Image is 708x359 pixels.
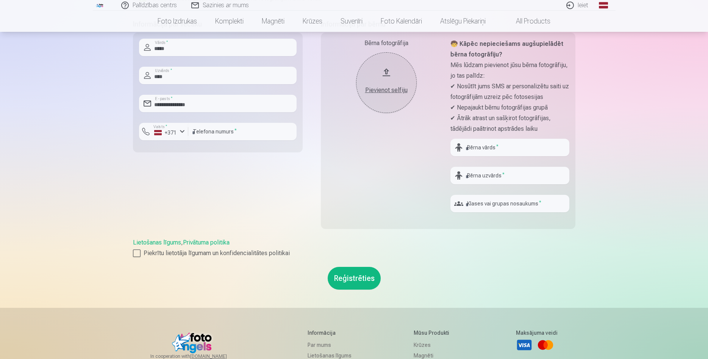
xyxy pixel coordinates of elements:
[308,329,352,337] h5: Informācija
[450,81,569,102] p: ✔ Nosūtīt jums SMS ar personalizētu saiti uz fotogrāfijām uzreiz pēc fotosesijas
[516,329,558,337] h5: Maksājuma veidi
[327,39,446,48] div: Bērna fotogrāfija
[206,11,253,32] a: Komplekti
[308,340,352,350] a: Par mums
[151,124,170,130] label: Valsts
[328,267,381,290] button: Reģistrēties
[133,249,575,258] label: Piekrītu lietotāja līgumam un konfidencialitātes politikai
[450,60,569,81] p: Mēs lūdzam pievienot jūsu bērna fotogrāfiju, jo tas palīdz:
[139,123,188,140] button: Valsts*+371
[253,11,294,32] a: Magnēti
[331,11,372,32] a: Suvenīri
[495,11,560,32] a: All products
[133,239,181,246] a: Lietošanas līgums
[96,3,104,8] img: /fa1
[133,238,575,258] div: ,
[450,113,569,134] p: ✔ Ātrāk atrast un sašķirot fotogrāfijas, tādējādi paātrinot apstrādes laiku
[183,239,230,246] a: Privātuma politika
[537,337,554,353] a: Mastercard
[431,11,495,32] a: Atslēgu piekariņi
[294,11,331,32] a: Krūzes
[364,86,409,95] div: Pievienot selfiju
[154,129,177,136] div: +371
[148,11,206,32] a: Foto izdrukas
[450,102,569,113] p: ✔ Nepajaukt bērnu fotogrāfijas grupā
[516,337,533,353] a: Visa
[450,40,563,58] strong: 🧒 Kāpēc nepieciešams augšupielādēt bērna fotogrāfiju?
[414,340,453,350] a: Krūzes
[414,329,453,337] h5: Mūsu produkti
[356,52,417,113] button: Pievienot selfiju
[372,11,431,32] a: Foto kalendāri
